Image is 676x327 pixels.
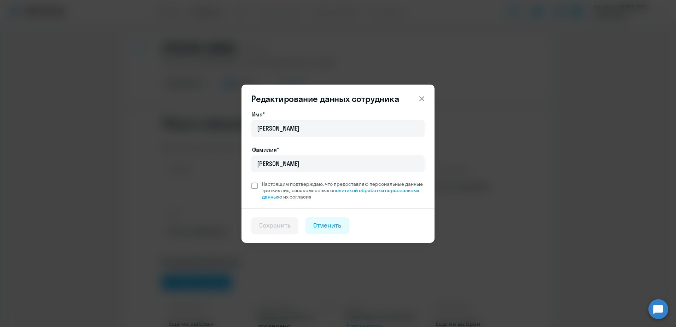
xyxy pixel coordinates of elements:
div: Отменить [313,221,342,230]
div: Сохранить [259,221,291,230]
header: Редактирование данных сотрудника [241,93,435,104]
a: политикой обработки персональных данных [262,187,419,200]
span: Настоящим подтверждаю, что предоставляю персональные данные третьих лиц, ознакомленных с с их сог... [262,181,425,200]
button: Отменить [305,217,349,234]
button: Сохранить [251,217,298,234]
label: Фамилия* [252,145,279,154]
